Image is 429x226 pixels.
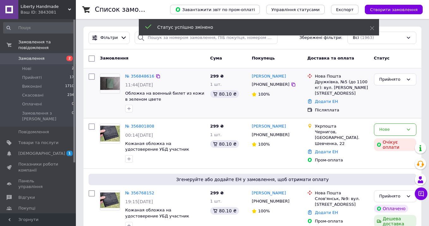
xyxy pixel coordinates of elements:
[210,74,224,78] span: 299 ₴
[315,129,369,147] div: Чернигов, [GEOGRAPHIC_DATA]. Шевченка, 22
[379,126,403,133] div: Нове
[125,82,153,87] span: 11:44[DATE]
[95,6,159,13] h1: Список замовлень
[67,92,74,98] span: 234
[315,99,338,104] a: Додати ЕН
[374,56,390,60] span: Статус
[252,56,275,60] span: Покупець
[101,35,118,41] span: Фільтри
[100,192,120,208] img: Фото товару
[315,107,369,113] div: Післяплата
[252,123,286,129] a: [PERSON_NAME]
[250,80,291,89] div: [PHONE_NUMBER]
[210,191,224,195] span: 299 ₴
[359,7,423,12] a: Створити замовлення
[210,82,222,87] span: 1 шт.
[18,56,45,61] span: Замовлення
[72,66,74,72] span: 2
[374,138,416,151] div: Очікує оплати
[210,207,239,215] div: 80.10 ₴
[360,35,374,40] span: (1963)
[210,90,239,98] div: 80.10 ₴
[210,124,224,129] span: 299 ₴
[18,39,76,51] span: Замовлення та повідомлення
[100,73,120,94] a: Фото товару
[125,124,154,129] a: № 356801808
[331,5,359,14] button: Експорт
[18,195,35,200] span: Відгуки
[315,210,338,215] a: Додати ЕН
[125,133,153,138] span: 00:14[DATE]
[18,151,65,156] span: [DEMOGRAPHIC_DATA]
[18,178,58,190] span: Панель управління
[91,176,414,183] span: Згенеруйте або додайте ЕН у замовлення, щоб отримати оплату
[365,5,423,14] button: Створити замовлення
[100,126,120,141] img: Фото товару
[125,74,154,78] a: № 356848616
[125,199,153,204] span: 19:15[DATE]
[65,84,74,89] span: 1710
[379,193,403,200] div: Прийнято
[100,123,120,144] a: Фото товару
[258,209,270,213] span: 100%
[18,205,35,211] span: Покупці
[125,91,204,102] a: Обложка на военный билет из кожи в зеленом цвете
[210,132,222,137] span: 1 шт.
[315,73,369,79] div: Нова Пошта
[250,131,291,139] div: [PHONE_NUMBER]
[70,75,74,80] span: 17
[250,197,291,205] div: [PHONE_NUMBER]
[252,190,286,196] a: [PERSON_NAME]
[258,142,270,147] span: 100%
[353,35,359,41] span: Всі
[379,76,403,83] div: Прийнято
[370,7,418,12] span: Створити замовлення
[66,151,73,156] span: 1
[315,79,369,97] div: Дружківка, №5 (до 1100 кг): вул. [PERSON_NAME][STREET_ADDRESS]
[315,218,369,224] div: Пром-оплата
[21,9,76,15] div: Ваш ID: 3843081
[315,190,369,196] div: Нова Пошта
[22,66,31,72] span: Нові
[315,123,369,129] div: Укрпошта
[72,101,74,107] span: 0
[315,157,369,163] div: Пром-оплата
[72,110,74,122] span: 0
[22,110,72,122] span: Замовлення з [PERSON_NAME]
[258,92,270,97] span: 100%
[315,196,369,207] div: Слов'янськ, №9: вул. [STREET_ADDRESS]
[21,4,68,9] span: Liberty Handmade
[135,32,278,44] input: Пошук за номером замовлення, ПІБ покупця, номером телефону, Email, номером накладної
[336,7,354,12] span: Експорт
[175,7,255,12] span: Завантажити звіт по пром-оплаті
[22,75,42,80] span: Прийняті
[3,22,75,34] input: Пошук
[125,191,154,195] a: № 356768152
[299,35,342,41] span: Збережені фільтри:
[22,84,42,89] span: Виконані
[18,140,58,146] span: Товари та послуги
[210,140,239,148] div: 80.10 ₴
[100,77,120,90] img: Фото товару
[100,190,120,210] a: Фото товару
[266,5,325,14] button: Управління статусами
[125,141,192,158] a: Кожаная обложка на удостоверение УБД участник боевых действий черная Кожа
[100,56,128,60] span: Замовлення
[125,208,192,224] a: Кожаная обложка на удостоверение УБД участник боевых действий черная Кожа
[210,199,222,204] span: 1 шт.
[307,56,354,60] span: Доставка та оплата
[18,161,58,173] span: Показники роботи компанії
[315,149,338,154] a: Додати ЕН
[415,187,427,200] button: Чат з покупцем
[271,7,320,12] span: Управління статусами
[22,92,44,98] span: Скасовані
[170,5,260,14] button: Завантажити звіт по пром-оплаті
[157,24,354,30] div: Статус успішно змінено
[210,56,222,60] span: Cума
[18,129,49,135] span: Повідомлення
[66,56,73,61] span: 2
[252,73,286,79] a: [PERSON_NAME]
